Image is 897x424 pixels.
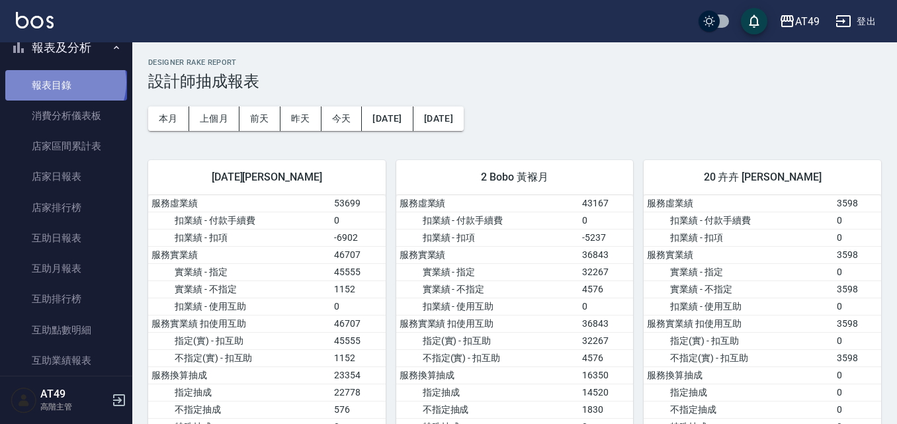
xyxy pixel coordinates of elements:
td: 3598 [833,246,881,263]
td: 32267 [579,263,634,280]
td: 0 [833,401,881,418]
td: 36843 [579,315,634,332]
button: 昨天 [280,106,321,131]
td: 36843 [579,246,634,263]
a: 消費分析儀表板 [5,101,127,131]
td: 不指定抽成 [644,401,833,418]
td: 0 [331,212,386,229]
td: 0 [833,263,881,280]
a: 店家日報表 [5,161,127,192]
button: [DATE] [413,106,464,131]
button: 前天 [239,106,280,131]
td: 服務虛業績 [396,195,579,212]
button: [DATE] [362,106,413,131]
td: 不指定抽成 [148,401,331,418]
td: 0 [833,384,881,401]
td: 不指定(實) - 扣互助 [396,349,579,366]
a: 店家排行榜 [5,192,127,223]
a: 互助月報表 [5,253,127,284]
span: 2 Bobo 黃褓月 [412,171,618,184]
td: 扣業績 - 付款手續費 [148,212,331,229]
td: 扣業績 - 扣項 [644,229,833,246]
td: 3598 [833,280,881,298]
td: 3598 [833,195,881,212]
a: 互助日報表 [5,223,127,253]
button: 上個月 [189,106,239,131]
td: 3598 [833,349,881,366]
button: save [741,8,767,34]
td: 0 [833,212,881,229]
td: 0 [833,298,881,315]
td: 0 [833,366,881,384]
td: 0 [579,298,634,315]
td: 實業績 - 指定 [396,263,579,280]
td: -6902 [331,229,386,246]
td: 4576 [579,280,634,298]
td: 服務實業績 [148,246,331,263]
h5: AT49 [40,388,108,401]
td: 0 [579,212,634,229]
button: 本月 [148,106,189,131]
td: 46707 [331,246,386,263]
td: 服務實業績 [396,246,579,263]
td: 1152 [331,280,386,298]
td: 1830 [579,401,634,418]
img: Person [11,387,37,413]
a: 店家區間累計表 [5,131,127,161]
p: 高階主管 [40,401,108,413]
td: 扣業績 - 扣項 [396,229,579,246]
a: 互助點數明細 [5,315,127,345]
td: 扣業績 - 付款手續費 [644,212,833,229]
button: AT49 [774,8,825,35]
td: 實業績 - 指定 [644,263,833,280]
td: 不指定抽成 [396,401,579,418]
td: 扣業績 - 使用互助 [148,298,331,315]
td: 16350 [579,366,634,384]
td: 指定(實) - 扣互助 [396,332,579,349]
td: 指定抽成 [148,384,331,401]
td: 不指定(實) - 扣互助 [644,349,833,366]
td: 43167 [579,195,634,212]
a: 報表目錄 [5,70,127,101]
td: 45555 [331,332,386,349]
div: AT49 [795,13,820,30]
td: -5237 [579,229,634,246]
td: 服務實業績 扣使用互助 [396,315,579,332]
td: 23354 [331,366,386,384]
td: 指定抽成 [396,384,579,401]
td: 服務實業績 [644,246,833,263]
a: 互助業績報表 [5,345,127,376]
td: 服務換算抽成 [644,366,833,384]
td: 22778 [331,384,386,401]
td: 服務實業績 扣使用互助 [644,315,833,332]
td: 32267 [579,332,634,349]
td: 服務換算抽成 [396,366,579,384]
td: 指定抽成 [644,384,833,401]
td: 實業績 - 指定 [148,263,331,280]
td: 扣業績 - 扣項 [148,229,331,246]
td: 0 [833,229,881,246]
td: 服務換算抽成 [148,366,331,384]
td: 指定(實) - 扣互助 [644,332,833,349]
td: 服務實業績 扣使用互助 [148,315,331,332]
td: 實業績 - 不指定 [396,280,579,298]
td: 實業績 - 不指定 [644,280,833,298]
td: 4576 [579,349,634,366]
td: 扣業績 - 使用互助 [644,298,833,315]
h3: 設計師抽成報表 [148,72,881,91]
td: 實業績 - 不指定 [148,280,331,298]
button: 報表及分析 [5,30,127,65]
button: 今天 [321,106,363,131]
td: 不指定(實) - 扣互助 [148,349,331,366]
td: 576 [331,401,386,418]
img: Logo [16,12,54,28]
span: 20 卉卉 [PERSON_NAME] [660,171,865,184]
td: 1152 [331,349,386,366]
span: [DATE][PERSON_NAME] [164,171,370,184]
a: 互助排行榜 [5,284,127,314]
h2: Designer Rake Report [148,58,881,67]
td: 3598 [833,315,881,332]
td: 46707 [331,315,386,332]
td: 14520 [579,384,634,401]
td: 扣業績 - 付款手續費 [396,212,579,229]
